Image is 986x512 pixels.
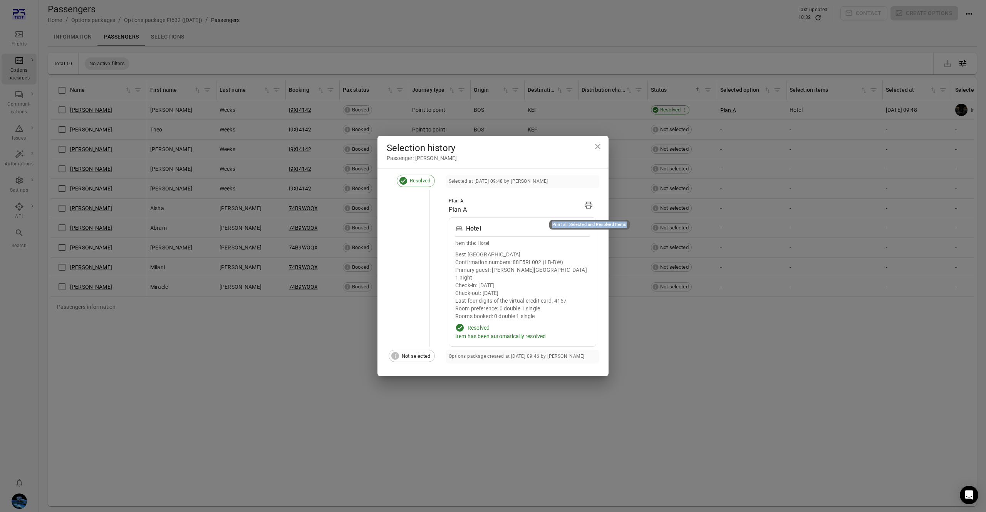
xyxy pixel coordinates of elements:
div: Passenger: [PERSON_NAME] [387,154,599,162]
div: Item title: Hotel [455,240,590,248]
div: Options package created at [DATE] 09:46 by [PERSON_NAME] [449,353,584,360]
div: Selection history [387,142,599,154]
div: Rooms booked: 0 double 1 single [455,312,590,320]
div: Primary guest: [PERSON_NAME][GEOGRAPHIC_DATA] [455,266,590,274]
div: Confirmation numbers: 88E5RL002 (LB-BW) [455,258,590,266]
div: Resolved [468,324,490,332]
div: Check-out: [DATE] [455,289,590,297]
button: Print [581,197,596,213]
div: Check-in: [DATE] [455,281,590,289]
div: Room preference: 0 double 1 single [455,305,590,312]
span: Resolved [406,177,434,185]
span: Print all Selected and Resolved Items [581,197,596,214]
div: Hotel [466,224,481,233]
div: Print all Selected and Resolved Items [549,220,630,230]
div: Last four digits of the virtual credit card: 4157 [455,297,590,305]
button: Close dialog [590,139,605,154]
div: Plan A [449,197,467,205]
div: 1 night [455,274,590,281]
div: Open Intercom Messenger [960,486,978,504]
div: Best [GEOGRAPHIC_DATA] [455,251,590,258]
div: Selected at [DATE] 09:48 by [PERSON_NAME] [449,178,548,185]
div: Item has been automatically resolved [455,332,590,340]
span: Not selected [397,352,434,360]
div: Plan A [449,205,467,214]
